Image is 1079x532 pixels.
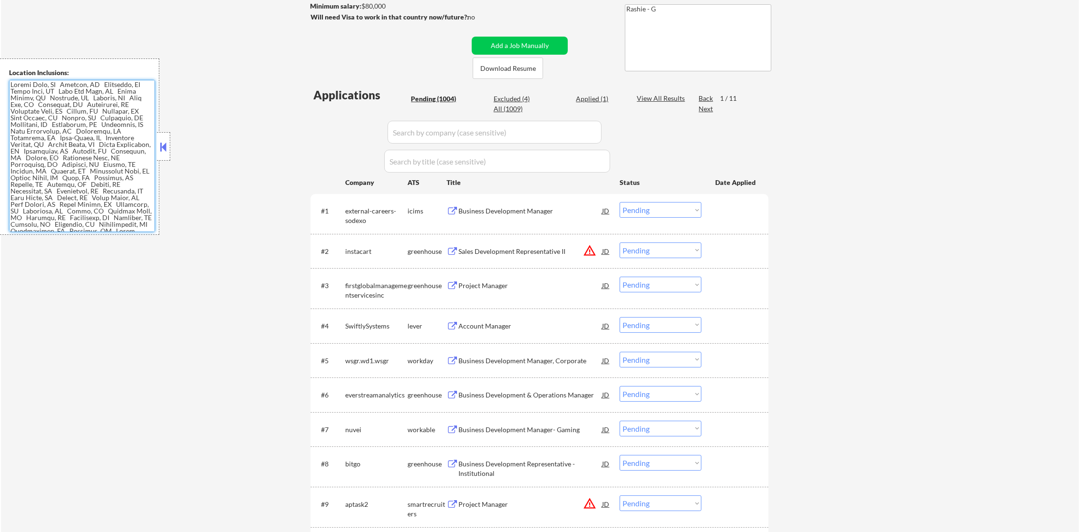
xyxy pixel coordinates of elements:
div: JD [601,495,611,513]
div: greenhouse [408,390,447,400]
div: Location Inclusions: [9,68,156,77]
div: #4 [321,321,338,331]
div: JD [601,352,611,369]
div: Project Manager [458,500,602,509]
div: Business Development Manager, Corporate [458,356,602,366]
div: greenhouse [408,281,447,290]
div: #8 [321,459,338,469]
div: JD [601,277,611,294]
div: wsgr.wd1.wsgr [345,356,408,366]
input: Search by title (case sensitive) [384,150,610,173]
div: smartrecruiters [408,500,447,518]
div: Status [620,174,701,191]
div: 1 / 11 [720,94,742,103]
button: warning_amber [583,244,596,257]
div: ATS [408,178,447,187]
button: warning_amber [583,497,596,510]
div: Title [447,178,611,187]
div: #9 [321,500,338,509]
div: Business Development Manager- Gaming [458,425,602,435]
div: Back [699,94,714,103]
div: Business Development Representative - Institutional [458,459,602,478]
div: Excluded (4) [494,94,541,104]
div: Business Development & Operations Manager [458,390,602,400]
div: JD [601,202,611,219]
div: external-careers-sodexo [345,206,408,225]
div: no [467,12,495,22]
div: firstglobalmanagementservicesinc [345,281,408,300]
div: Applied (1) [576,94,623,104]
div: greenhouse [408,459,447,469]
div: icims [408,206,447,216]
div: All (1009) [494,104,541,114]
div: #1 [321,206,338,216]
div: Company [345,178,408,187]
div: Business Development Manager [458,206,602,216]
button: Download Resume [473,58,543,79]
div: View All Results [637,94,688,103]
button: Add a Job Manually [472,37,568,55]
div: Sales Development Representative II [458,247,602,256]
div: instacart [345,247,408,256]
strong: Minimum salary: [310,2,361,10]
div: JD [601,317,611,334]
div: Account Manager [458,321,602,331]
div: lever [408,321,447,331]
div: aptask2 [345,500,408,509]
div: Applications [313,89,408,101]
div: Date Applied [715,178,757,187]
div: bitgo [345,459,408,469]
input: Search by company (case sensitive) [388,121,602,144]
div: #2 [321,247,338,256]
div: #7 [321,425,338,435]
div: $80,000 [310,1,468,11]
div: workday [408,356,447,366]
div: #6 [321,390,338,400]
div: workable [408,425,447,435]
div: Project Manager [458,281,602,290]
div: Pending (1004) [411,94,458,104]
div: Next [699,104,714,114]
div: JD [601,386,611,403]
div: JD [601,242,611,260]
div: JD [601,455,611,472]
strong: Will need Visa to work in that country now/future?: [311,13,469,21]
div: SwiftlySystems [345,321,408,331]
div: nuvei [345,425,408,435]
div: greenhouse [408,247,447,256]
div: everstreamanalytics [345,390,408,400]
div: #5 [321,356,338,366]
div: JD [601,421,611,438]
div: #3 [321,281,338,290]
